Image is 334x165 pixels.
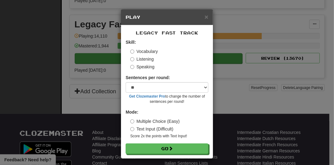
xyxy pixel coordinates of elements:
a: Get Clozemaster Pro [129,94,165,99]
label: Speaking [130,64,154,70]
strong: Skill: [126,40,136,45]
label: Sentences per round: [126,74,170,81]
label: Text Input (Difficult) [130,126,173,132]
input: Text Input (Difficult) [130,127,134,131]
span: × [205,13,208,20]
button: Close [205,14,208,20]
input: Listening [130,57,134,61]
label: Vocabulary [130,48,158,54]
input: Vocabulary [130,50,134,54]
label: Multiple Choice (Easy) [130,118,180,124]
input: Multiple Choice (Easy) [130,119,134,123]
button: Go [126,143,208,154]
small: to change the number of sentences per round! [126,94,208,104]
label: Listening [130,56,154,62]
strong: Mode: [126,110,138,115]
h5: Play [126,14,208,20]
span: Legacy Fast Track [136,30,198,35]
small: Score 2x the points with Text Input ! [130,134,208,139]
input: Speaking [130,65,134,69]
